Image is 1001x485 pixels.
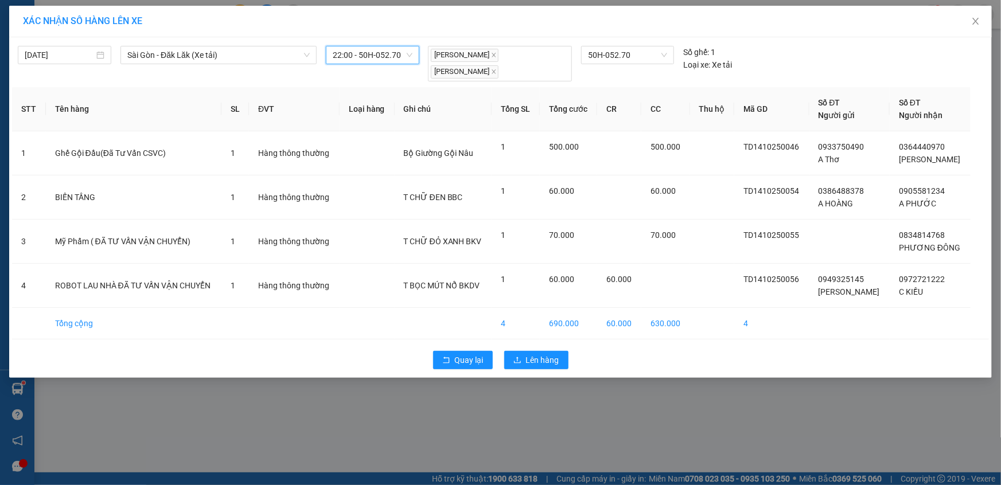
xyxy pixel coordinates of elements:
span: 0834814768 [899,230,945,240]
td: 1 [12,131,46,175]
span: 1 [501,230,505,240]
span: 500.000 [549,142,579,151]
th: CR [597,87,641,131]
span: 1 [501,142,505,151]
button: uploadLên hàng [504,351,568,369]
span: 50H-052.70 [588,46,667,64]
span: 1 [231,148,235,158]
th: Mã GD [734,87,809,131]
td: Hàng thông thường [249,175,340,220]
span: Số ĐT [899,98,921,107]
span: upload [513,356,521,365]
td: Ghế Gội Đầu(Đã Tư Vấn CSVC) [46,131,221,175]
td: Mỹ Phẩm ( ĐÃ TƯ VẤN VẬN CHUYỂN) [46,220,221,264]
span: rollback [442,356,450,365]
span: 60.000 [549,275,574,284]
span: 0386488378 [819,186,864,195]
span: 1 [501,186,505,195]
th: Tên hàng [46,87,221,131]
span: 1 [231,193,235,202]
td: BIẾN TẦNG [46,175,221,220]
span: A Thơ [819,155,840,164]
span: 1 [231,237,235,246]
td: 630.000 [641,308,690,339]
span: 0905581234 [899,186,945,195]
span: 60.000 [651,186,676,195]
span: close [971,17,980,26]
span: TD1410250056 [743,275,799,284]
span: 1 [501,275,505,284]
span: Bộ Giường Gội Nâu [404,148,474,158]
th: STT [12,87,46,131]
span: 0364440970 [899,142,945,151]
span: TD1410250046 [743,142,799,151]
span: 0972721222 [899,275,945,284]
span: C KIỀU [899,287,923,296]
span: down [303,52,310,58]
td: 690.000 [540,308,597,339]
td: 60.000 [597,308,641,339]
span: Người nhận [899,111,942,120]
span: 22:00 - 50H-052.70 [333,46,412,64]
th: CC [641,87,690,131]
td: Tổng cộng [46,308,221,339]
button: rollbackQuay lại [433,351,493,369]
span: 0949325145 [819,275,864,284]
span: Loại xe: [683,58,710,71]
span: [PERSON_NAME] [431,65,498,79]
th: Loại hàng [340,87,395,131]
th: Ghi chú [395,87,492,131]
div: Xe tải [683,58,732,71]
td: Hàng thông thường [249,264,340,308]
th: SL [221,87,249,131]
span: close [491,69,497,75]
span: [PERSON_NAME] [899,155,960,164]
td: 4 [734,308,809,339]
td: Hàng thông thường [249,220,340,264]
span: 0933750490 [819,142,864,151]
button: Close [960,6,992,38]
span: 1 [231,281,235,290]
span: Lên hàng [526,354,559,366]
span: Sài Gòn - Đăk Lăk (Xe tải) [127,46,310,64]
span: Số ghế: [683,46,709,58]
td: 3 [12,220,46,264]
span: Quay lại [455,354,484,366]
input: 15/10/2025 [25,49,94,61]
td: ROBOT LAU NHÀ ĐÃ TƯ VẤN VẬN CHUYỂN [46,264,221,308]
span: PHƯƠNG ĐÔNG [899,243,960,252]
span: TD1410250054 [743,186,799,195]
span: A PHƯỚC [899,199,936,208]
td: Hàng thông thường [249,131,340,175]
th: ĐVT [249,87,340,131]
span: XÁC NHẬN SỐ HÀNG LÊN XE [23,15,142,26]
span: T BỌC MÚT NỔ BKDV [404,281,480,290]
span: Số ĐT [819,98,840,107]
td: 4 [492,308,540,339]
span: 60.000 [549,186,574,195]
span: 70.000 [549,230,574,240]
td: 4 [12,264,46,308]
span: 70.000 [651,230,676,240]
span: [PERSON_NAME] [819,287,880,296]
span: close [491,52,497,58]
th: Thu hộ [690,87,735,131]
span: [PERSON_NAME] [431,49,498,62]
span: T CHỮ ĐEN BBC [404,193,463,202]
span: 500.000 [651,142,680,151]
td: 2 [12,175,46,220]
span: 60.000 [606,275,632,284]
th: Tổng cước [540,87,597,131]
th: Tổng SL [492,87,540,131]
div: 1 [683,46,715,58]
span: T CHỮ ĐỎ XANH BKV [404,237,482,246]
span: TD1410250055 [743,230,799,240]
span: Người gửi [819,111,855,120]
span: A HOÀNG [819,199,854,208]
